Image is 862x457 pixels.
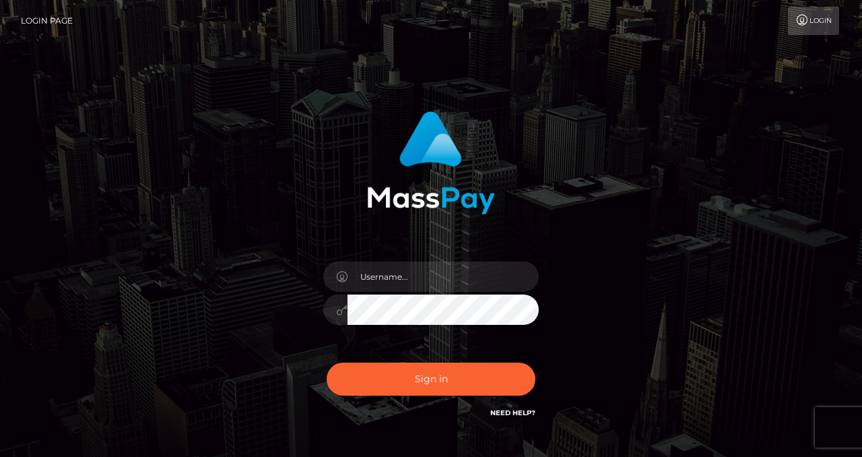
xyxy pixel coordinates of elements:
img: MassPay Login [367,111,495,214]
a: Login Page [21,7,73,35]
button: Sign in [327,363,535,396]
a: Login [788,7,839,35]
input: Username... [347,262,539,292]
a: Need Help? [490,408,535,417]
